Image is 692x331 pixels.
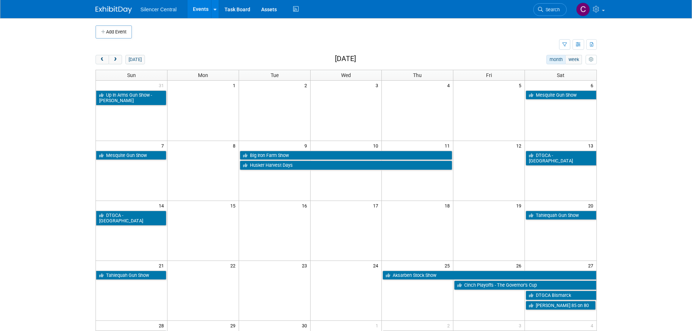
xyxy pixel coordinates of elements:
span: 30 [301,321,310,330]
span: 5 [518,81,525,90]
span: 11 [444,141,453,150]
span: Thu [413,72,422,78]
span: 13 [587,141,596,150]
span: Search [543,7,560,12]
span: 19 [515,201,525,210]
span: Sat [557,72,564,78]
span: 1 [375,321,381,330]
span: 21 [158,261,167,270]
span: 6 [590,81,596,90]
span: 15 [230,201,239,210]
span: 26 [515,261,525,270]
button: prev [96,55,109,64]
span: 2 [304,81,310,90]
span: 25 [444,261,453,270]
span: 17 [372,201,381,210]
span: 4 [590,321,596,330]
span: Sun [127,72,136,78]
span: 16 [301,201,310,210]
span: 3 [518,321,525,330]
a: DTGCA Bismarck [526,291,596,300]
a: Up In Arms Gun Show - [PERSON_NAME] [96,90,166,105]
img: ExhibitDay [96,6,132,13]
span: 20 [587,201,596,210]
button: next [109,55,122,64]
span: 29 [230,321,239,330]
a: Tahlequah Gun Show [96,271,166,280]
a: Tahlequah Gun Show [526,211,596,220]
span: 4 [446,81,453,90]
img: Cade Cox [576,3,590,16]
span: 7 [161,141,167,150]
button: month [546,55,566,64]
a: Search [533,3,567,16]
a: Cinch Playoffs - The Governor’s Cup [454,280,596,290]
a: Mesquite Gun Show [526,90,596,100]
h2: [DATE] [335,55,356,63]
button: [DATE] [125,55,145,64]
a: DTGCA - [GEOGRAPHIC_DATA] [96,211,166,226]
span: 9 [304,141,310,150]
a: DTGCA - [GEOGRAPHIC_DATA] [526,151,596,166]
span: Fri [486,72,492,78]
span: 14 [158,201,167,210]
button: Add Event [96,25,132,39]
span: 10 [372,141,381,150]
span: 2 [446,321,453,330]
span: 31 [158,81,167,90]
span: 28 [158,321,167,330]
a: Husker Harvest Days [240,161,453,170]
span: Tue [271,72,279,78]
span: 24 [372,261,381,270]
span: 8 [232,141,239,150]
span: 18 [444,201,453,210]
a: Big Iron Farm Show [240,151,453,160]
a: Aksarben Stock Show [383,271,596,280]
span: 1 [232,81,239,90]
button: myCustomButton [586,55,596,64]
span: Mon [198,72,208,78]
span: 27 [587,261,596,270]
span: Silencer Central [141,7,177,12]
a: [PERSON_NAME] 85 on 80 [526,301,595,310]
span: 3 [375,81,381,90]
span: Wed [341,72,351,78]
span: 12 [515,141,525,150]
span: 22 [230,261,239,270]
span: 23 [301,261,310,270]
button: week [565,55,582,64]
i: Personalize Calendar [589,57,594,62]
a: Mesquite Gun Show [96,151,166,160]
